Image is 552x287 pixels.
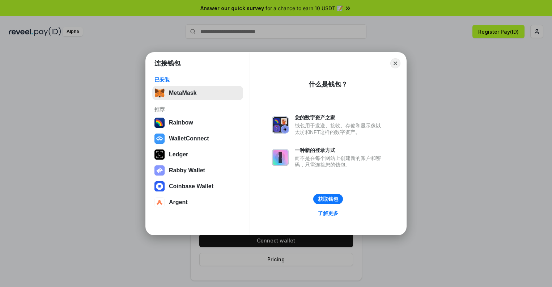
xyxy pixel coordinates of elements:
img: svg+xml,%3Csvg%20width%3D%2228%22%20height%3D%2228%22%20viewBox%3D%220%200%2028%2028%22%20fill%3D... [154,134,165,144]
button: MetaMask [152,86,243,100]
img: svg+xml,%3Csvg%20width%3D%2228%22%20height%3D%2228%22%20viewBox%3D%220%200%2028%2028%22%20fill%3D... [154,197,165,207]
div: 一种新的登录方式 [295,147,385,153]
div: Rainbow [169,119,193,126]
img: svg+xml,%3Csvg%20width%3D%22120%22%20height%3D%22120%22%20viewBox%3D%220%200%20120%20120%22%20fil... [154,118,165,128]
button: Argent [152,195,243,210]
div: 获取钱包 [318,196,338,202]
div: 已安装 [154,76,241,83]
img: svg+xml,%3Csvg%20fill%3D%22none%22%20height%3D%2233%22%20viewBox%3D%220%200%2035%2033%22%20width%... [154,88,165,98]
button: 获取钱包 [313,194,343,204]
div: WalletConnect [169,135,209,142]
button: WalletConnect [152,131,243,146]
button: Rainbow [152,115,243,130]
div: 而不是在每个网站上创建新的账户和密码，只需连接您的钱包。 [295,155,385,168]
div: MetaMask [169,90,196,96]
img: svg+xml,%3Csvg%20xmlns%3D%22http%3A%2F%2Fwww.w3.org%2F2000%2Fsvg%22%20width%3D%2228%22%20height%3... [154,149,165,160]
div: Ledger [169,151,188,158]
div: 了解更多 [318,210,338,216]
div: Argent [169,199,188,206]
div: 推荐 [154,106,241,113]
div: Rabby Wallet [169,167,205,174]
button: Rabby Wallet [152,163,243,178]
img: svg+xml,%3Csvg%20width%3D%2228%22%20height%3D%2228%22%20viewBox%3D%220%200%2028%2028%22%20fill%3D... [154,181,165,191]
button: Close [390,58,400,68]
h1: 连接钱包 [154,59,181,68]
div: 您的数字资产之家 [295,114,385,121]
img: svg+xml,%3Csvg%20xmlns%3D%22http%3A%2F%2Fwww.w3.org%2F2000%2Fsvg%22%20fill%3D%22none%22%20viewBox... [272,116,289,134]
div: 钱包用于发送、接收、存储和显示像以太坊和NFT这样的数字资产。 [295,122,385,135]
button: Coinbase Wallet [152,179,243,194]
img: svg+xml,%3Csvg%20xmlns%3D%22http%3A%2F%2Fwww.w3.org%2F2000%2Fsvg%22%20fill%3D%22none%22%20viewBox... [154,165,165,176]
img: svg+xml,%3Csvg%20xmlns%3D%22http%3A%2F%2Fwww.w3.org%2F2000%2Fsvg%22%20fill%3D%22none%22%20viewBox... [272,149,289,166]
div: 什么是钱包？ [309,80,348,89]
button: Ledger [152,147,243,162]
div: Coinbase Wallet [169,183,213,190]
a: 了解更多 [314,208,343,218]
